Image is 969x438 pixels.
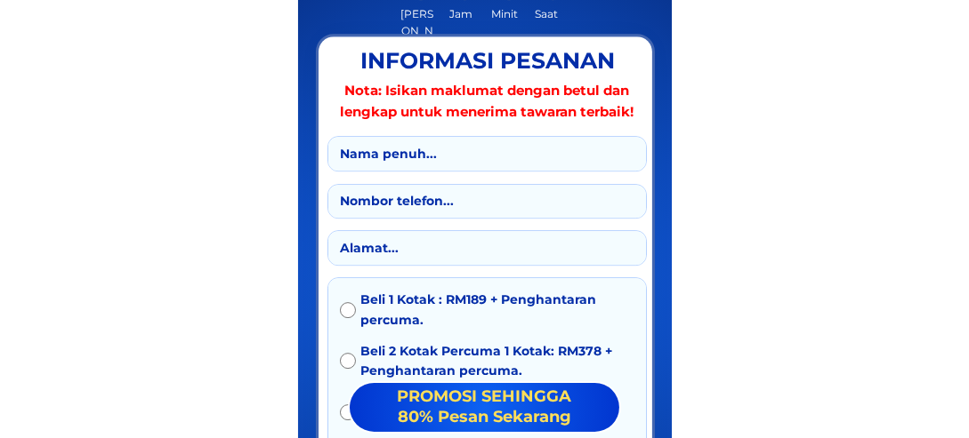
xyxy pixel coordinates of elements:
[360,341,634,381] span: Beli 2 Kotak Percuma 1 Kotak: RM378 + Penghantaran percuma.
[529,5,564,22] div: Saat
[400,5,434,57] div: [PERSON_NAME]
[335,137,639,171] input: Nama penuh...
[335,185,639,219] input: Nombor telefon...
[397,386,571,426] span: PROMOSI SEHINGGA 80% Pesan Sekarang
[335,231,639,265] input: Alamat...
[346,45,630,76] div: INFORMASI PESANAN
[444,5,479,22] div: Jam
[360,290,634,330] span: Beli 1 Kotak : RM189 + Penghantaran percuma.
[488,5,522,22] div: Minit
[333,80,642,123] div: Nota: Isikan maklumat dengan betul dan lengkap untuk menerima tawaran terbaik!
